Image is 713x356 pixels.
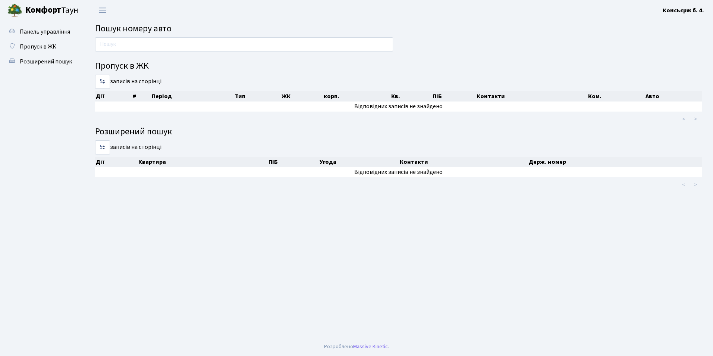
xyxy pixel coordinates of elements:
th: Дії [95,157,138,167]
select: записів на сторінці [95,75,110,89]
th: Контакти [399,157,528,167]
a: Massive Kinetic [353,343,388,350]
span: Розширений пошук [20,57,72,66]
img: logo.png [7,3,22,18]
a: Пропуск в ЖК [4,39,78,54]
button: Переключити навігацію [93,4,112,16]
th: # [132,91,151,102]
span: Пропуск в ЖК [20,43,56,51]
td: Відповідних записів не знайдено [95,102,702,112]
td: Відповідних записів не знайдено [95,167,702,177]
a: Панель управління [4,24,78,39]
th: ЖК [281,91,323,102]
th: Контакти [476,91,587,102]
th: Період [151,91,234,102]
span: Таун [25,4,78,17]
th: Держ. номер [528,157,702,167]
th: Тип [234,91,281,102]
th: ПІБ [268,157,319,167]
th: Угода [319,157,399,167]
span: Пошук номеру авто [95,22,172,35]
h4: Пропуск в ЖК [95,61,702,72]
b: Комфорт [25,4,61,16]
input: Пошук [95,37,393,51]
th: корп. [323,91,390,102]
th: ПІБ [432,91,476,102]
a: Розширений пошук [4,54,78,69]
label: записів на сторінці [95,140,161,154]
a: Консьєрж б. 4. [663,6,704,15]
th: Кв. [390,91,432,102]
label: записів на сторінці [95,75,161,89]
select: записів на сторінці [95,140,110,154]
h4: Розширений пошук [95,127,702,137]
div: Розроблено . [324,343,389,351]
th: Ком. [587,91,645,102]
th: Дії [95,91,132,102]
span: Панель управління [20,28,70,36]
th: Авто [645,91,702,102]
th: Квартира [138,157,268,167]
